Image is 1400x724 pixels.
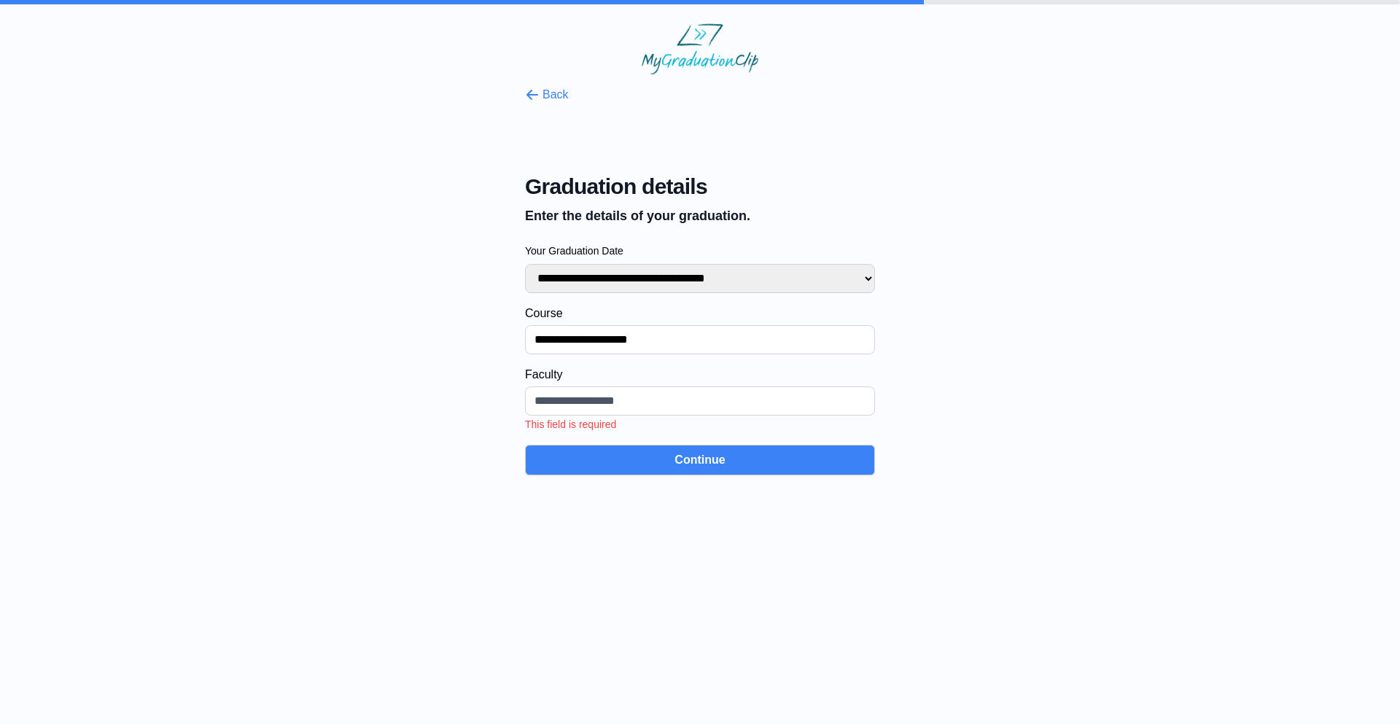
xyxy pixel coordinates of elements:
[525,206,875,226] p: Enter the details of your graduation.
[525,86,569,104] button: Back
[525,366,875,384] label: Faculty
[525,305,875,322] label: Course
[525,419,616,430] span: This field is required
[525,445,875,475] button: Continue
[525,174,875,200] span: Graduation details
[642,23,758,74] img: MyGraduationClip
[525,244,875,258] label: Your Graduation Date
